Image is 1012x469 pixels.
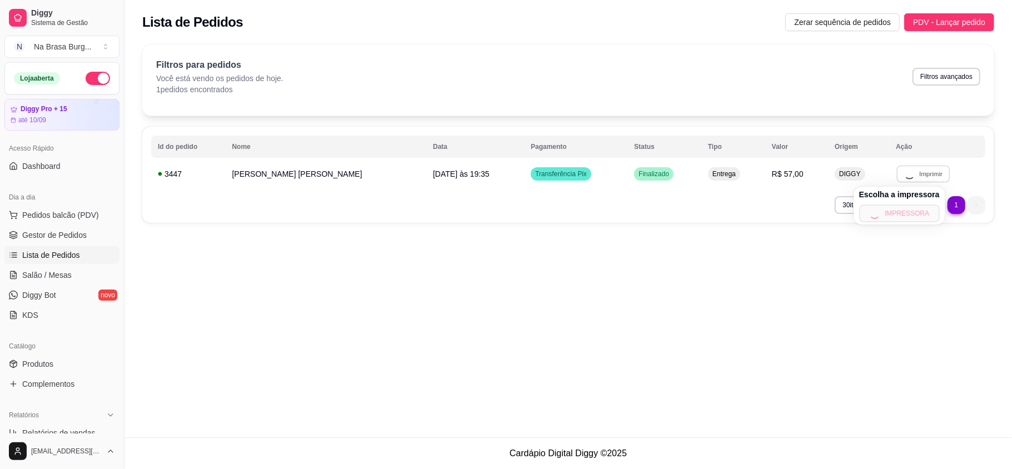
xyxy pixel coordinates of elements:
[627,136,701,158] th: Status
[21,105,67,113] article: Diggy Pro + 15
[9,411,39,420] span: Relatórios
[22,358,53,370] span: Produtos
[18,116,46,124] article: até 10/09
[4,188,119,206] div: Dia a dia
[14,72,60,84] div: Loja aberta
[22,250,80,261] span: Lista de Pedidos
[837,169,863,178] span: DIGGY
[524,136,627,158] th: Pagamento
[226,161,427,187] td: [PERSON_NAME] [PERSON_NAME]
[156,58,283,72] p: Filtros para pedidos
[859,189,940,200] h4: Escolha a impressora
[913,68,980,86] button: Filtros avançados
[4,36,119,58] button: Select a team
[913,16,985,28] span: PDV - Lançar pedido
[226,136,427,158] th: Nome
[765,136,828,158] th: Valor
[4,337,119,355] div: Catálogo
[158,168,219,179] div: 3447
[426,136,524,158] th: Data
[142,13,243,31] h2: Lista de Pedidos
[156,73,283,84] p: Você está vendo os pedidos de hoje.
[22,270,72,281] span: Salão / Mesas
[22,427,96,438] span: Relatórios de vendas
[124,437,1012,469] footer: Cardápio Digital Diggy © 2025
[31,18,115,27] span: Sistema de Gestão
[636,169,671,178] span: Finalizado
[22,378,74,390] span: Complementos
[22,290,56,301] span: Diggy Bot
[835,196,916,214] button: 30itens por página
[4,139,119,157] div: Acesso Rápido
[922,191,991,219] nav: pagination navigation
[151,136,226,158] th: Id do pedido
[710,169,738,178] span: Entrega
[948,196,965,214] li: pagination item 1 active
[794,16,891,28] span: Zerar sequência de pedidos
[701,136,765,158] th: Tipo
[31,8,115,18] span: Diggy
[31,447,102,456] span: [EMAIL_ADDRESS][DOMAIN_NAME]
[22,229,87,241] span: Gestor de Pedidos
[828,136,889,158] th: Origem
[533,169,589,178] span: Transferência Pix
[772,169,804,178] span: R$ 57,00
[889,136,985,158] th: Ação
[14,41,25,52] span: N
[22,310,38,321] span: KDS
[22,209,99,221] span: Pedidos balcão (PDV)
[22,161,61,172] span: Dashboard
[34,41,92,52] div: Na Brasa Burg ...
[86,72,110,85] button: Alterar Status
[433,169,490,178] span: [DATE] às 19:35
[156,84,283,95] p: 1 pedidos encontrados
